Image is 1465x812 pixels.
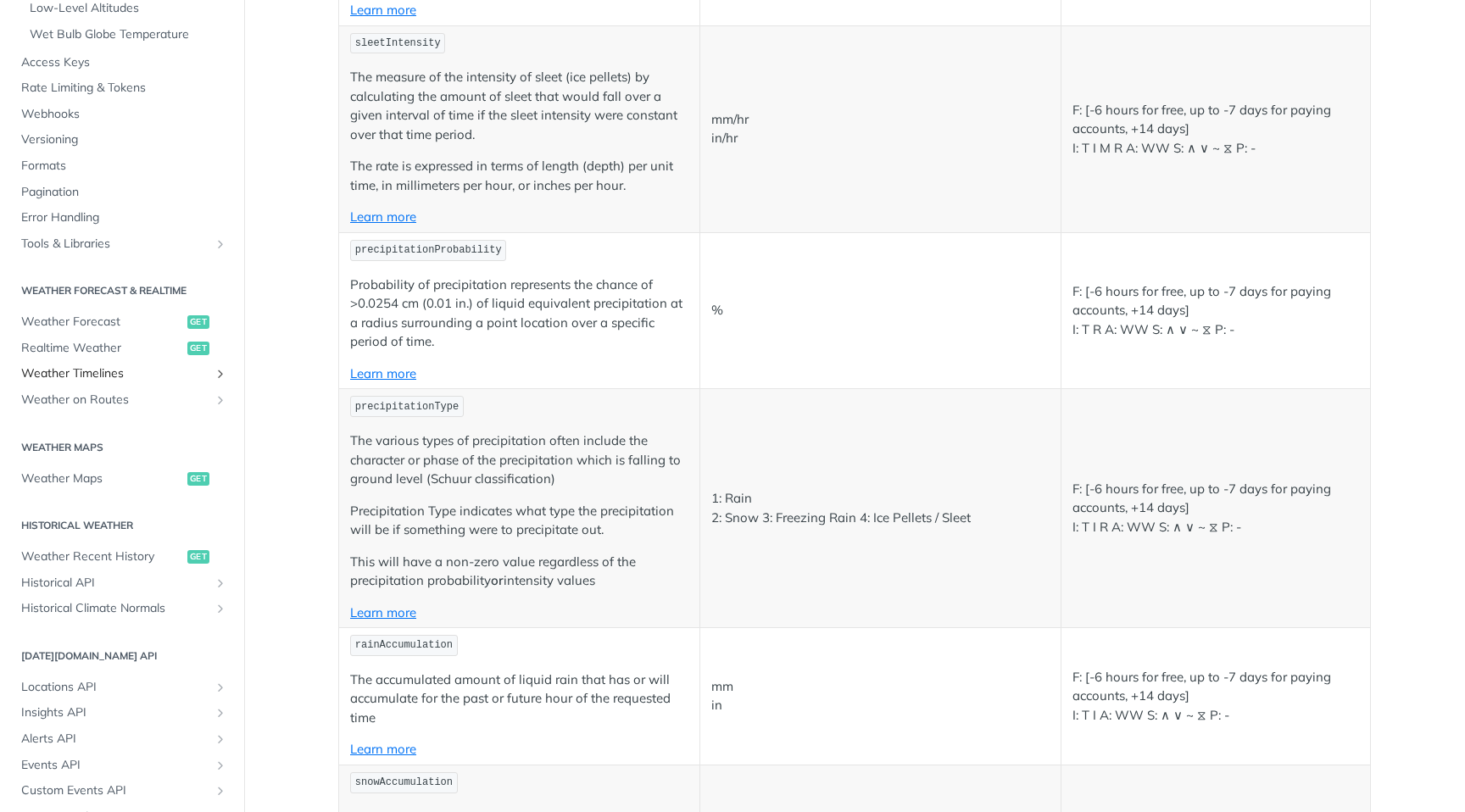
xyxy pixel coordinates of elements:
[21,548,183,565] span: Weather Recent History
[13,544,231,570] a: Weather Recent Historyget
[21,184,227,201] span: Pagination
[1072,282,1359,340] p: F: [-6 hours for free, up to -7 days for paying accounts, +14 days] I: T R A: WW S: ∧ ∨ ~ ⧖ P: -
[350,209,416,225] a: Learn more
[21,757,209,774] span: Events API
[214,732,227,746] button: Show subpages for Alerts API
[214,681,227,694] button: Show subpages for Locations API
[13,778,231,804] a: Custom Events APIShow subpages for Custom Events API
[13,102,231,127] a: Webhooks
[13,726,231,752] a: Alerts APIShow subpages for Alerts API
[13,75,231,101] a: Rate Limiting & Tokens
[355,37,441,49] span: sleetIntensity
[21,340,183,357] span: Realtime Weather
[355,244,502,256] span: precipitationProbability
[21,704,209,721] span: Insights API
[350,431,688,489] p: The various types of precipitation often include the character or phase of the precipitation whic...
[350,68,688,144] p: The measure of the intensity of sleet (ice pellets) by calculating the amount of sleet that would...
[21,679,209,696] span: Locations API
[21,106,227,123] span: Webhooks
[355,776,453,788] span: snowAccumulation
[21,131,227,148] span: Versioning
[13,648,231,664] h2: [DATE][DOMAIN_NAME] API
[13,50,231,75] a: Access Keys
[13,127,231,153] a: Versioning
[711,489,1050,527] p: 1: Rain 2: Snow 3: Freezing Rain 4: Ice Pellets / Sleet
[214,784,227,798] button: Show subpages for Custom Events API
[214,393,227,407] button: Show subpages for Weather on Routes
[214,602,227,615] button: Show subpages for Historical Climate Normals
[355,401,459,413] span: precipitationType
[214,706,227,720] button: Show subpages for Insights API
[491,572,504,588] strong: or
[13,336,231,361] a: Realtime Weatherget
[355,639,453,651] span: rainAccumulation
[21,731,209,748] span: Alerts API
[350,275,688,352] p: Probability of precipitation represents the chance of >0.0254 cm (0.01 in.) of liquid equivalent ...
[711,301,1050,320] p: %
[350,604,416,620] a: Learn more
[13,518,231,533] h2: Historical Weather
[13,440,231,455] h2: Weather Maps
[214,367,227,381] button: Show subpages for Weather Timelines
[21,314,183,331] span: Weather Forecast
[13,153,231,179] a: Formats
[21,22,231,47] a: Wet Bulb Globe Temperature
[13,596,231,621] a: Historical Climate NormalsShow subpages for Historical Climate Normals
[350,553,688,591] p: This will have a non-zero value regardless of the precipitation probability intensity values
[21,365,209,382] span: Weather Timelines
[21,158,227,175] span: Formats
[13,387,231,413] a: Weather on RoutesShow subpages for Weather on Routes
[350,502,688,540] p: Precipitation Type indicates what type the precipitation will be if something were to precipitate...
[21,470,183,487] span: Weather Maps
[13,205,231,231] a: Error Handling
[214,576,227,590] button: Show subpages for Historical API
[1072,480,1359,537] p: F: [-6 hours for free, up to -7 days for paying accounts, +14 days] I: T I R A: WW S: ∧ ∨ ~ ⧖ P: -
[21,209,227,226] span: Error Handling
[13,283,231,298] h2: Weather Forecast & realtime
[13,675,231,700] a: Locations APIShow subpages for Locations API
[30,26,227,43] span: Wet Bulb Globe Temperature
[13,180,231,205] a: Pagination
[187,550,209,564] span: get
[13,231,231,257] a: Tools & LibrariesShow subpages for Tools & Libraries
[350,365,416,381] a: Learn more
[21,782,209,799] span: Custom Events API
[21,392,209,409] span: Weather on Routes
[711,677,1050,715] p: mm in
[13,466,231,492] a: Weather Mapsget
[13,309,231,335] a: Weather Forecastget
[21,236,209,253] span: Tools & Libraries
[21,80,227,97] span: Rate Limiting & Tokens
[13,700,231,726] a: Insights APIShow subpages for Insights API
[350,157,688,195] p: The rate is expressed in terms of length (depth) per unit time, in millimeters per hour, or inche...
[21,575,209,592] span: Historical API
[13,753,231,778] a: Events APIShow subpages for Events API
[187,472,209,486] span: get
[214,237,227,251] button: Show subpages for Tools & Libraries
[350,2,416,18] a: Learn more
[1072,668,1359,726] p: F: [-6 hours for free, up to -7 days for paying accounts, +14 days] I: T I A: WW S: ∧ ∨ ~ ⧖ P: -
[13,361,231,387] a: Weather TimelinesShow subpages for Weather Timelines
[350,670,688,728] p: The accumulated amount of liquid rain that has or will accumulate for the past or future hour of ...
[187,315,209,329] span: get
[13,570,231,596] a: Historical APIShow subpages for Historical API
[187,342,209,355] span: get
[214,759,227,772] button: Show subpages for Events API
[21,54,227,71] span: Access Keys
[1072,101,1359,159] p: F: [-6 hours for free, up to -7 days for paying accounts, +14 days] I: T I M R A: WW S: ∧ ∨ ~ ⧖ P: -
[350,741,416,757] a: Learn more
[711,110,1050,148] p: mm/hr in/hr
[21,600,209,617] span: Historical Climate Normals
